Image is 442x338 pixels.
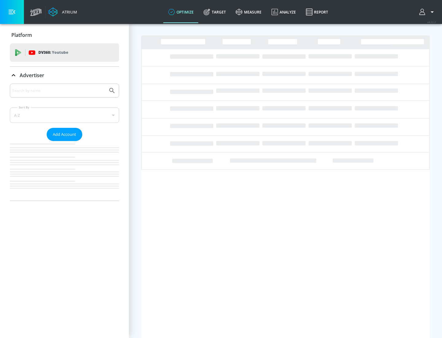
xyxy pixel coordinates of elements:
div: A-Z [10,108,119,123]
p: Platform [11,32,32,38]
p: Youtube [52,49,68,56]
div: DV360: Youtube [10,43,119,62]
span: v 4.22.2 [427,20,436,24]
a: Target [199,1,231,23]
input: Search by name [12,87,105,95]
nav: list of Advertiser [10,141,119,201]
p: Advertiser [20,72,44,79]
div: Atrium [60,9,77,15]
a: Analyze [266,1,301,23]
a: optimize [163,1,199,23]
div: Platform [10,26,119,44]
button: Add Account [47,128,82,141]
div: Advertiser [10,67,119,84]
span: Add Account [53,131,76,138]
div: Advertiser [10,84,119,201]
a: Atrium [48,7,77,17]
label: Sort By [17,105,31,109]
a: Report [301,1,333,23]
p: DV360: [38,49,68,56]
a: measure [231,1,266,23]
